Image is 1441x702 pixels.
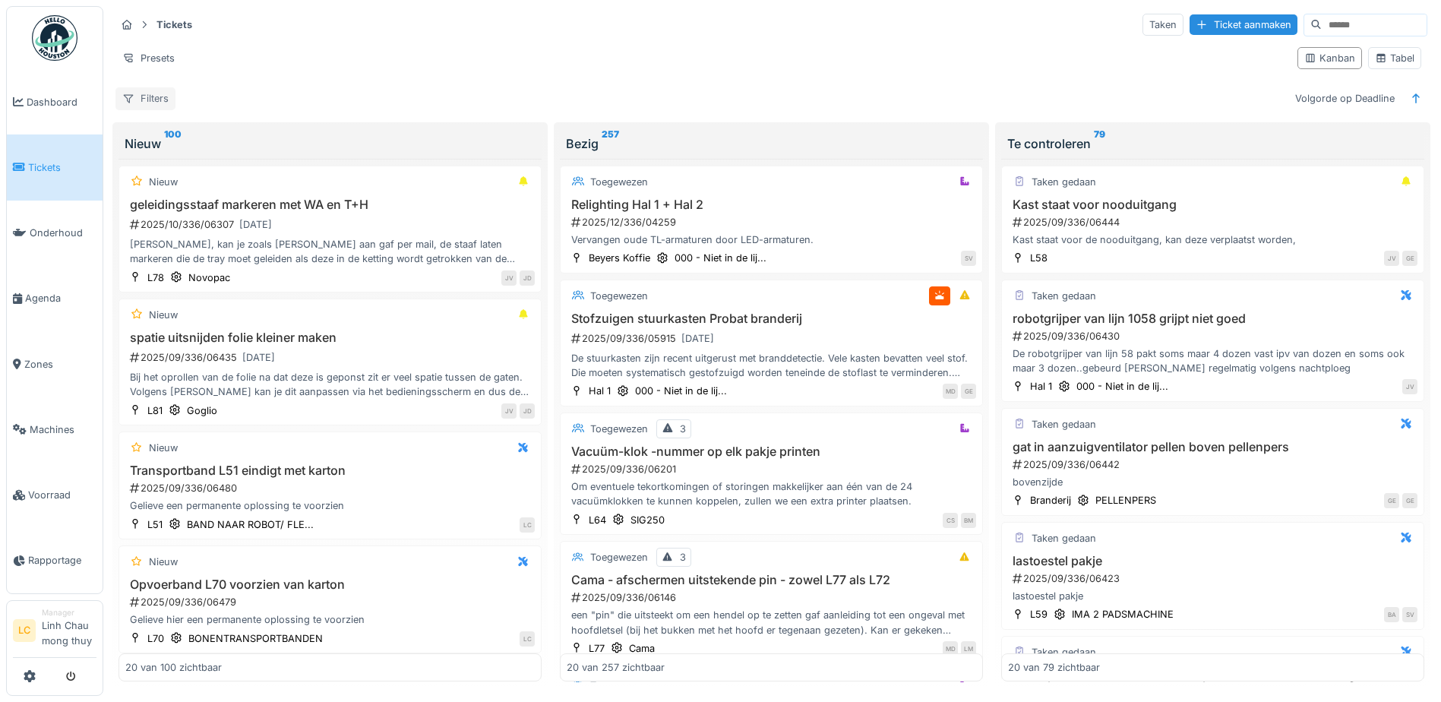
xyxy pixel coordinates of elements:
span: Tickets [28,160,96,175]
div: GE [1402,251,1417,266]
div: 20 van 257 zichtbaar [567,660,665,675]
div: Toegewezen [590,422,648,436]
sup: 100 [164,134,182,153]
div: L59 [1030,607,1048,621]
div: Nieuw [149,441,178,455]
div: L58 [1030,251,1048,265]
div: [DATE] [239,217,272,232]
div: 2025/09/336/06423 [1011,571,1417,586]
div: Branderij [1030,493,1071,508]
div: Taken [1142,14,1183,36]
div: Te controleren [1007,134,1418,153]
div: [PERSON_NAME], kan je zoals [PERSON_NAME] aan gaf per mail, de staaf laten markeren die de tray m... [125,237,535,266]
div: Tabel [1375,51,1414,65]
div: L78 [147,270,164,285]
div: 3 [680,422,686,436]
h3: Transportband L51 eindigt met karton [125,463,535,478]
div: JV [501,270,517,286]
div: een "pin" die uitsteekt om een hendel op te zetten gaf aanleiding tot een ongeval met hoofdletsel... [567,608,976,637]
h3: Opvoerband L70 voorzien van karton [125,577,535,592]
div: Goglio [187,403,217,418]
a: LC ManagerLinh Chau mong thuy [13,607,96,658]
div: Bij het oprollen van de folie na dat deze is geponst zit er veel spatie tussen de gaten. Volgens ... [125,370,535,399]
a: Zones [7,331,103,397]
span: Machines [30,422,96,437]
span: Voorraad [28,488,96,502]
span: Rapportage [28,553,96,568]
a: Machines [7,397,103,462]
div: Volgorde op Deadline [1288,87,1401,109]
div: Nieuw [149,308,178,322]
div: Gelieve hier een permanente oplossing te voorzien [125,612,535,627]
div: BONENTRANSPORTBANDEN [188,631,323,646]
h3: Vacuüm-klok -nummer op elk pakje printen [567,444,976,459]
div: 3 [680,550,686,564]
div: Nieuw [149,175,178,189]
span: Zones [24,357,96,372]
div: 2025/09/336/06480 [128,481,535,495]
a: Voorraad [7,463,103,528]
div: 2025/09/336/05915 [570,329,976,348]
div: Filters [115,87,175,109]
div: lastoestel pakje [1008,589,1417,603]
div: Toegewezen [590,289,648,303]
h3: spatie uitsnijden folie kleiner maken [125,330,535,345]
a: Onderhoud [7,201,103,266]
div: L51 [147,517,163,532]
sup: 79 [1094,134,1105,153]
div: BM [961,513,976,528]
h3: robotgrijper van lijn 1058 grijpt niet goed [1008,311,1417,326]
span: Agenda [25,291,96,305]
div: Gelieve een permanente oplossing te voorzien [125,498,535,513]
div: Kast staat voor de nooduitgang, kan deze verplaatst worden, [1008,232,1417,247]
div: Taken gedaan [1032,531,1096,545]
div: bovenzijde [1008,475,1417,489]
div: PELLENPERS [1095,493,1156,508]
div: 2025/10/336/06307 [128,215,535,234]
div: 2025/09/336/06444 [1011,215,1417,229]
div: Toegewezen [590,175,648,189]
li: LC [13,619,36,642]
div: Toegewezen [590,550,648,564]
div: JV [501,403,517,419]
div: JV [1384,251,1399,266]
div: 000 - Niet in de lij... [635,384,727,398]
h3: Relighting Hal 1 + Hal 2 [567,198,976,212]
div: Vervangen oude TL-armaturen door LED-armaturen. [567,232,976,247]
div: 2025/09/336/06201 [570,462,976,476]
a: Rapportage [7,528,103,593]
div: Nieuw [125,134,536,153]
div: 2025/09/336/06146 [570,590,976,605]
strong: Tickets [150,17,198,32]
div: Hal 1 [589,384,611,398]
div: Cama [629,641,655,656]
div: L81 [147,403,163,418]
div: Nieuw [149,555,178,569]
h3: Cama - afschermen uitstekende pin - zowel L77 als L72 [567,573,976,587]
div: Beyers Koffie [589,251,650,265]
div: SV [1402,607,1417,622]
img: Badge_color-CXgf-gQk.svg [32,15,77,61]
div: MD [943,641,958,656]
div: GE [961,384,976,399]
div: L64 [589,513,606,527]
div: JV [1402,379,1417,394]
div: JD [520,270,535,286]
div: 20 van 100 zichtbaar [125,660,222,675]
div: Taken gedaan [1032,289,1096,303]
div: LC [520,517,535,533]
div: [DATE] [681,331,714,346]
div: IMA 2 PADSMACHINE [1072,607,1174,621]
div: Bezig [566,134,977,153]
div: CS [943,513,958,528]
div: 000 - Niet in de lij... [675,251,766,265]
div: JD [520,403,535,419]
h3: lastoestel pakje [1008,554,1417,568]
div: De robotgrijper van lijn 58 pakt soms maar 4 dozen vast ipv van dozen en soms ook maar 3 dozen..g... [1008,346,1417,375]
h3: Stofzuigen stuurkasten Probat branderij [567,311,976,326]
div: 2025/09/336/06442 [1011,457,1417,472]
a: Tickets [7,134,103,200]
a: Dashboard [7,69,103,134]
div: SV [961,251,976,266]
div: 2025/09/336/06479 [128,595,535,609]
